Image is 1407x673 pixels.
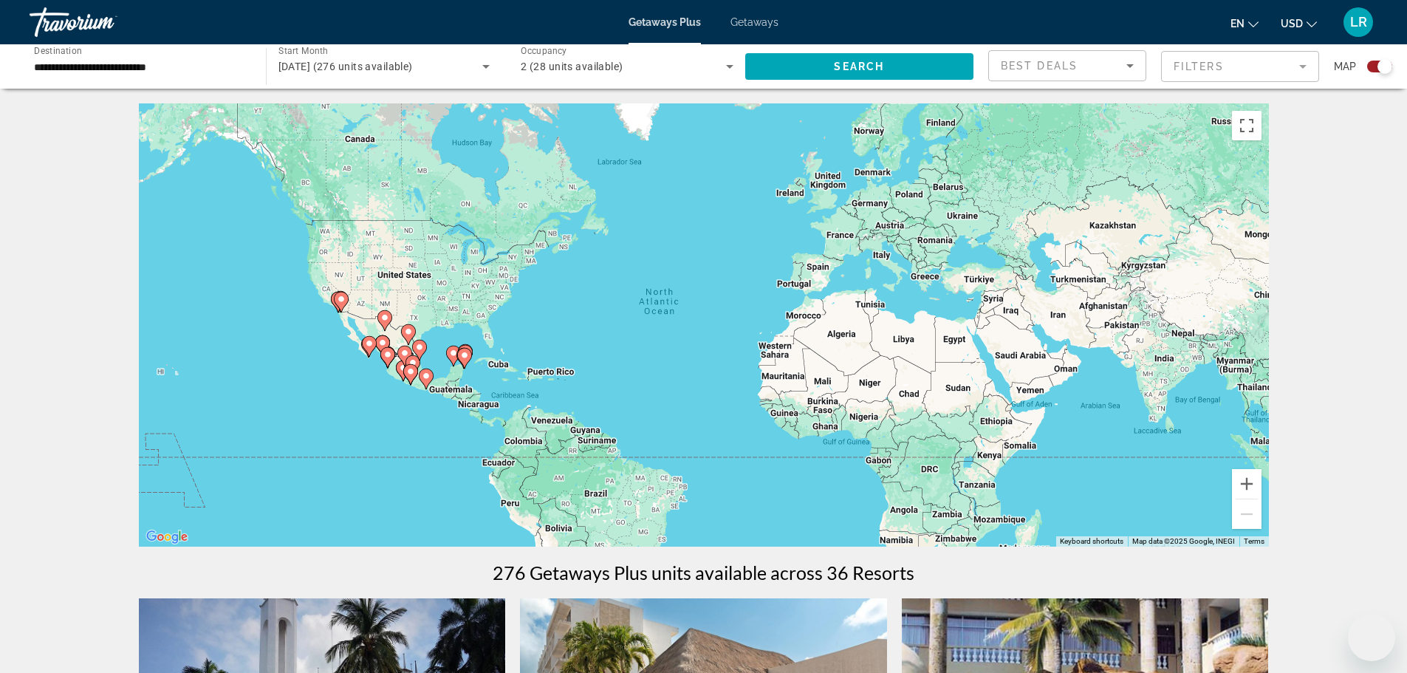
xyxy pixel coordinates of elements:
span: Occupancy [521,46,567,56]
button: Change currency [1281,13,1317,34]
span: 2 (28 units available) [521,61,623,72]
button: Filter [1161,50,1319,83]
iframe: Button to launch messaging window [1348,614,1395,661]
span: en [1230,18,1245,30]
span: [DATE] (276 units available) [278,61,413,72]
a: Getaways [730,16,778,28]
a: Terms (opens in new tab) [1244,537,1264,545]
span: Search [834,61,884,72]
span: Start Month [278,46,328,56]
span: USD [1281,18,1303,30]
button: Keyboard shortcuts [1060,536,1123,547]
a: Travorium [30,3,177,41]
button: User Menu [1339,7,1377,38]
span: LR [1350,15,1367,30]
button: Change language [1230,13,1259,34]
img: Google [143,527,191,547]
a: Open this area in Google Maps (opens a new window) [143,527,191,547]
span: Best Deals [1001,60,1078,72]
span: Map data ©2025 Google, INEGI [1132,537,1235,545]
button: Zoom in [1232,469,1261,499]
a: Getaways Plus [629,16,701,28]
h1: 276 Getaways Plus units available across 36 Resorts [493,561,914,584]
mat-select: Sort by [1001,57,1134,75]
button: Zoom out [1232,499,1261,529]
button: Toggle fullscreen view [1232,111,1261,140]
span: Map [1334,56,1356,77]
span: Destination [34,45,82,55]
button: Search [745,53,974,80]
